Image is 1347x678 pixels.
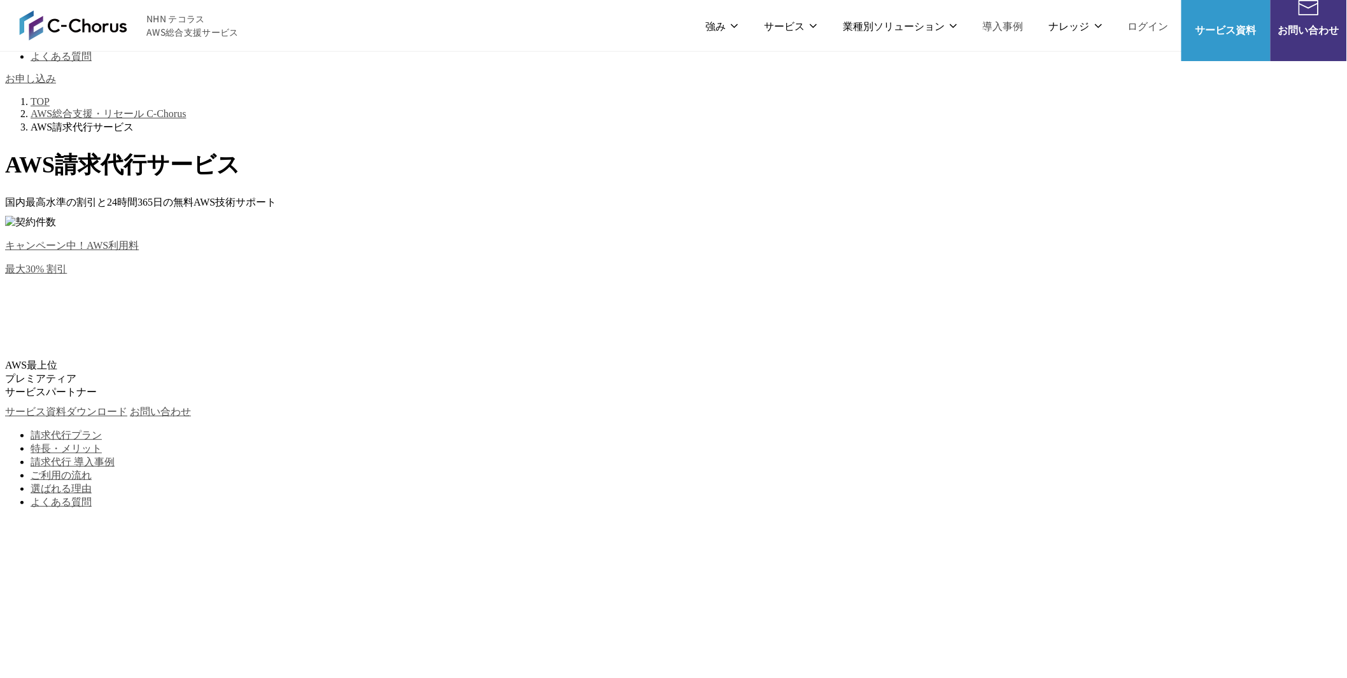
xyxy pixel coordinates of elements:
[5,406,127,417] a: サービス資料ダウンロード
[31,51,92,62] a: よくある質問
[705,18,738,34] p: 強み
[5,196,1342,209] p: 国内最高水準の割引と 24時間365日の無料AWS技術サポート
[31,108,187,119] a: AWS総合支援・リセール C-Chorus
[1128,18,1169,34] a: ログイン
[5,216,56,229] img: 契約件数
[5,70,56,85] a: お申し込み
[31,456,115,467] a: 請求代行 導入事例
[130,406,191,417] a: お問い合わせ
[31,430,102,441] a: 請求代行プラン
[1049,18,1103,34] p: ナレッジ
[5,516,158,592] img: 三菱地所
[5,359,1342,399] p: AWS最上位 プレミアティア サービスパートナー
[31,96,50,107] a: TOP
[5,283,69,346] img: AWSプレミアティアサービスパートナー
[1271,22,1347,38] span: お問い合わせ
[19,10,127,41] img: AWS総合支援サービス C-Chorus
[31,470,92,481] a: ご利用の流れ
[5,152,240,178] span: AWS請求代行サービス
[5,239,1342,276] a: キャンペーン中！AWS利用料 最大30% 割引
[5,239,1342,253] p: キャンペーン中！AWS利用料
[31,122,134,132] span: AWS請求代行サービス
[31,483,92,494] a: 選ばれる理由
[843,18,957,34] p: 業種別ソリューション
[764,18,817,34] p: サービス
[146,12,239,39] span: NHN テコラス AWS総合支援サービス
[983,18,1024,34] a: 導入事例
[31,443,102,454] a: 特長・メリット
[31,497,92,507] a: よくある質問
[1181,22,1271,38] span: サービス資料
[5,264,25,274] span: 最大
[19,10,239,41] a: AWS総合支援サービス C-Chorus NHN テコラスAWS総合支援サービス
[5,263,1342,276] p: % 割引
[25,264,36,274] span: 30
